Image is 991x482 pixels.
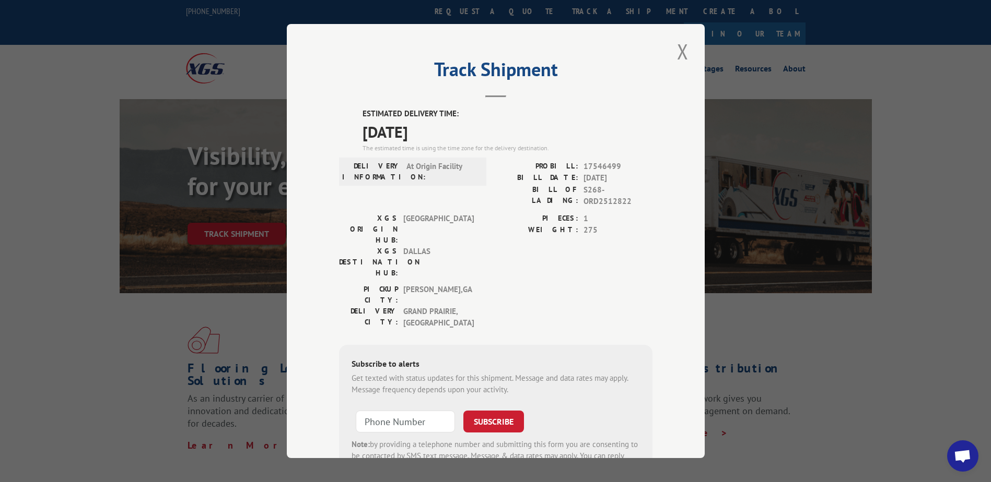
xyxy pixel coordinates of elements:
[352,439,370,449] strong: Note:
[584,161,652,173] span: 17546499
[356,411,455,432] input: Phone Number
[403,306,474,329] span: GRAND PRAIRIE , [GEOGRAPHIC_DATA]
[339,62,652,82] h2: Track Shipment
[342,161,401,183] label: DELIVERY INFORMATION:
[584,172,652,184] span: [DATE]
[496,161,578,173] label: PROBILL:
[403,246,474,279] span: DALLAS
[496,213,578,225] label: PIECES:
[406,161,477,183] span: At Origin Facility
[496,172,578,184] label: BILL DATE:
[496,224,578,236] label: WEIGHT:
[363,108,652,120] label: ESTIMATED DELIVERY TIME:
[339,246,398,279] label: XGS DESTINATION HUB:
[584,213,652,225] span: 1
[339,306,398,329] label: DELIVERY CITY:
[403,284,474,306] span: [PERSON_NAME] , GA
[584,184,652,208] span: S268-ORD2512822
[947,440,978,472] a: Open chat
[584,224,652,236] span: 275
[363,143,652,153] div: The estimated time is using the time zone for the delivery destination.
[352,372,640,396] div: Get texted with status updates for this shipment. Message and data rates may apply. Message frequ...
[352,439,640,474] div: by providing a telephone number and submitting this form you are consenting to be contacted by SM...
[339,213,398,246] label: XGS ORIGIN HUB:
[363,120,652,143] span: [DATE]
[339,284,398,306] label: PICKUP CITY:
[403,213,474,246] span: [GEOGRAPHIC_DATA]
[463,411,524,432] button: SUBSCRIBE
[352,357,640,372] div: Subscribe to alerts
[496,184,578,208] label: BILL OF LADING:
[674,37,692,66] button: Close modal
